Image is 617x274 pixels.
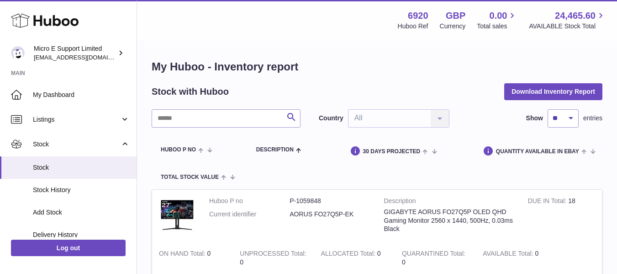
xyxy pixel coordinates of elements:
span: Huboo P no [161,147,196,153]
label: Show [526,114,543,123]
span: Stock [33,140,120,149]
div: Micro E Support Limited [34,44,116,62]
span: Stock [33,163,130,172]
span: 0 [402,258,406,266]
h1: My Huboo - Inventory report [152,59,602,74]
span: [EMAIL_ADDRESS][DOMAIN_NAME] [34,54,134,61]
h2: Stock with Huboo [152,86,229,98]
strong: ALLOCATED Total [321,250,377,259]
span: AVAILABLE Stock Total [529,22,606,31]
td: 18 [521,190,602,242]
span: 30 DAYS PROJECTED [363,149,421,155]
div: GIGABYTE AORUS FO27Q5P OLED QHD Gaming Monitor 2560 x 1440, 500Hz, 0.03ms Black [384,208,514,234]
button: Download Inventory Report [504,83,602,100]
label: Country [319,114,343,123]
strong: DUE IN Total [528,197,568,207]
span: Quantity Available in eBay [496,149,579,155]
strong: 6920 [408,10,428,22]
td: 0 [476,242,557,274]
span: Delivery History [33,231,130,239]
td: 0 [233,242,314,274]
span: 24,465.60 [555,10,596,22]
span: Total stock value [161,174,219,180]
strong: Description [384,197,514,208]
span: My Dashboard [33,91,130,99]
span: Stock History [33,186,130,194]
span: Total sales [477,22,517,31]
strong: QUARANTINED Total [402,250,465,259]
span: entries [583,114,602,123]
img: contact@micropcsupport.com [11,46,25,60]
dd: AORUS FO27Q5P-EK [290,210,370,219]
dt: Current identifier [209,210,290,219]
a: Log out [11,240,126,256]
span: 0.00 [490,10,507,22]
dd: P-1059848 [290,197,370,205]
td: 0 [314,242,395,274]
div: Currency [440,22,466,31]
span: Description [256,147,294,153]
dt: Huboo P no [209,197,290,205]
td: 0 [152,242,233,274]
strong: AVAILABLE Total [483,250,535,259]
span: Add Stock [33,208,130,217]
strong: ON HAND Total [159,250,207,259]
a: 24,465.60 AVAILABLE Stock Total [529,10,606,31]
span: Listings [33,115,120,124]
img: product image [159,197,195,233]
strong: UNPROCESSED Total [240,250,306,259]
div: Huboo Ref [398,22,428,31]
a: 0.00 Total sales [477,10,517,31]
strong: GBP [446,10,465,22]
